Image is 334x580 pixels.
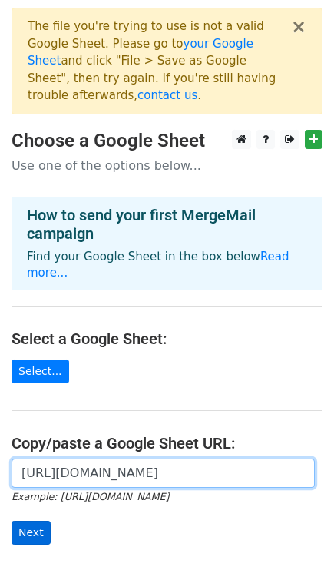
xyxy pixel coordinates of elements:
iframe: Chat Widget [257,506,334,580]
input: Paste your Google Sheet URL here [12,459,315,488]
div: The file you're trying to use is not a valid Google Sheet. Please go to and click "File > Save as... [28,18,291,104]
p: Use one of the options below... [12,157,322,174]
input: Next [12,521,51,545]
small: Example: [URL][DOMAIN_NAME] [12,491,169,502]
a: Read more... [27,250,289,280]
a: your Google Sheet [28,37,253,68]
h4: Copy/paste a Google Sheet URL: [12,434,322,452]
h4: How to send your first MergeMail campaign [27,206,307,243]
p: Find your Google Sheet in the box below [27,249,307,281]
a: Select... [12,360,69,383]
h4: Select a Google Sheet: [12,330,322,348]
button: × [291,18,306,36]
a: contact us [137,88,197,102]
h3: Choose a Google Sheet [12,130,322,152]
